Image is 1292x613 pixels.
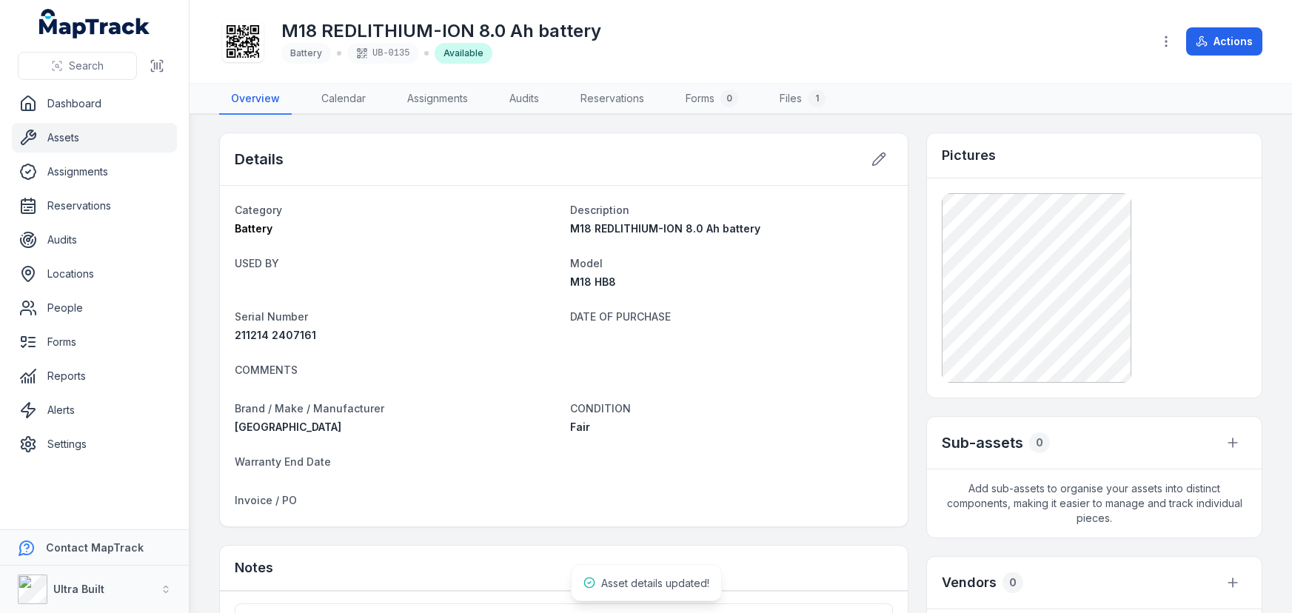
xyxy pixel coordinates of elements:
[570,275,616,288] span: M18 HB8
[601,577,709,589] span: Asset details updated!
[12,395,177,425] a: Alerts
[768,84,837,115] a: Files1
[12,225,177,255] a: Audits
[570,257,603,269] span: Model
[235,149,284,170] h2: Details
[720,90,738,107] div: 0
[290,47,322,58] span: Battery
[570,402,631,415] span: CONDITION
[569,84,656,115] a: Reservations
[435,43,492,64] div: Available
[235,402,384,415] span: Brand / Make / Manufacturer
[235,557,273,578] h3: Notes
[12,293,177,323] a: People
[12,123,177,153] a: Assets
[235,204,282,216] span: Category
[12,327,177,357] a: Forms
[235,494,297,506] span: Invoice / PO
[309,84,378,115] a: Calendar
[942,572,997,593] h3: Vendors
[235,421,341,433] span: [GEOGRAPHIC_DATA]
[12,191,177,221] a: Reservations
[235,329,316,341] span: 211214 2407161
[12,429,177,459] a: Settings
[570,204,629,216] span: Description
[12,89,177,118] a: Dashboard
[46,541,144,554] strong: Contact MapTrack
[1003,572,1023,593] div: 0
[570,421,590,433] span: Fair
[498,84,551,115] a: Audits
[39,9,150,38] a: MapTrack
[235,257,279,269] span: USED BY
[235,364,298,376] span: COMMENTS
[12,259,177,289] a: Locations
[18,52,137,80] button: Search
[281,19,601,43] h1: M18 REDLITHIUM-ION 8.0 Ah battery
[235,310,308,323] span: Serial Number
[53,583,104,595] strong: Ultra Built
[570,310,671,323] span: DATE OF PURCHASE
[808,90,826,107] div: 1
[1029,432,1050,453] div: 0
[395,84,480,115] a: Assignments
[219,84,292,115] a: Overview
[12,361,177,391] a: Reports
[235,455,331,468] span: Warranty End Date
[69,58,104,73] span: Search
[1186,27,1262,56] button: Actions
[235,222,272,235] span: Battery
[942,145,996,166] h3: Pictures
[347,43,418,64] div: UB-0135
[12,157,177,187] a: Assignments
[570,222,760,235] span: M18 REDLITHIUM-ION 8.0 Ah battery
[674,84,750,115] a: Forms0
[927,469,1262,537] span: Add sub-assets to organise your assets into distinct components, making it easier to manage and t...
[942,432,1023,453] h2: Sub-assets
